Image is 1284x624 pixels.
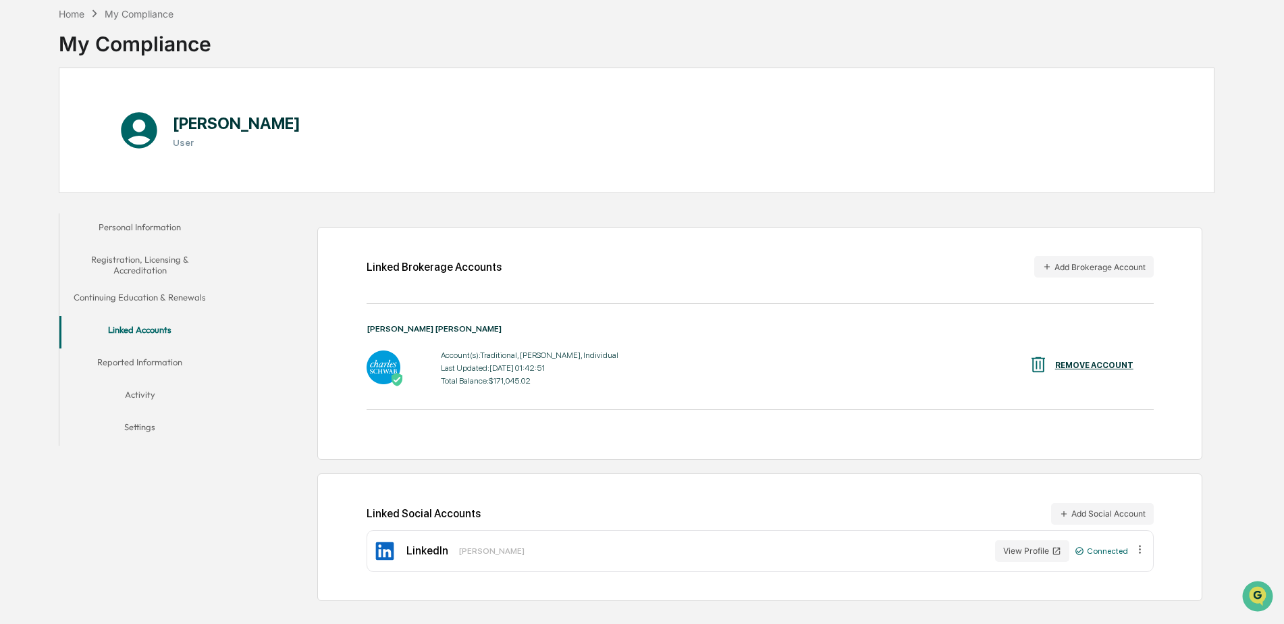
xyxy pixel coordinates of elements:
a: Powered byPylon [95,228,163,239]
button: Settings [59,413,221,446]
button: Registration, Licensing & Accreditation [59,246,221,284]
div: 🖐️ [14,172,24,182]
div: We're available if you need us! [46,117,171,128]
span: Data Lookup [27,196,85,209]
iframe: Open customer support [1241,579,1277,616]
img: REMOVE ACCOUNT [1028,355,1048,375]
div: Connected [1075,546,1128,556]
img: Charles Schwab - Active [367,350,400,384]
div: 🔎 [14,197,24,208]
button: Linked Accounts [59,316,221,348]
div: Start new chat [46,103,221,117]
button: Activity [59,381,221,413]
p: How can we help? [14,28,246,50]
button: Add Brokerage Account [1034,256,1154,278]
span: Preclearance [27,170,87,184]
div: Account(s): Traditional, [PERSON_NAME], Individual [441,350,618,360]
img: Active [390,373,404,386]
input: Clear [35,61,223,76]
h3: User [173,137,300,148]
div: [PERSON_NAME] [459,546,525,556]
button: Continuing Education & Renewals [59,284,221,316]
div: Last Updated: [DATE] 01:42:51 [441,363,618,373]
button: Reported Information [59,348,221,381]
div: LinkedIn [406,544,448,557]
span: Attestations [111,170,167,184]
img: LinkedIn Icon [374,540,396,562]
button: Start new chat [230,107,246,124]
a: 🗄️Attestations [92,165,173,189]
button: Personal Information [59,213,221,246]
div: Home [59,8,84,20]
div: Linked Brokerage Accounts [367,261,502,274]
div: Total Balance: $171,045.02 [441,376,618,386]
div: My Compliance [59,21,211,56]
button: Add Social Account [1051,503,1154,525]
img: 1746055101610-c473b297-6a78-478c-a979-82029cc54cd1 [14,103,38,128]
h1: [PERSON_NAME] [173,113,300,133]
a: 🖐️Preclearance [8,165,92,189]
div: secondary tabs example [59,213,221,446]
a: 🔎Data Lookup [8,190,90,215]
div: 🗄️ [98,172,109,182]
button: View Profile [995,540,1069,562]
div: Linked Social Accounts [367,503,1154,525]
div: My Compliance [105,8,173,20]
div: [PERSON_NAME] [PERSON_NAME] [367,324,1154,334]
span: Pylon [134,229,163,239]
div: REMOVE ACCOUNT [1055,361,1133,370]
